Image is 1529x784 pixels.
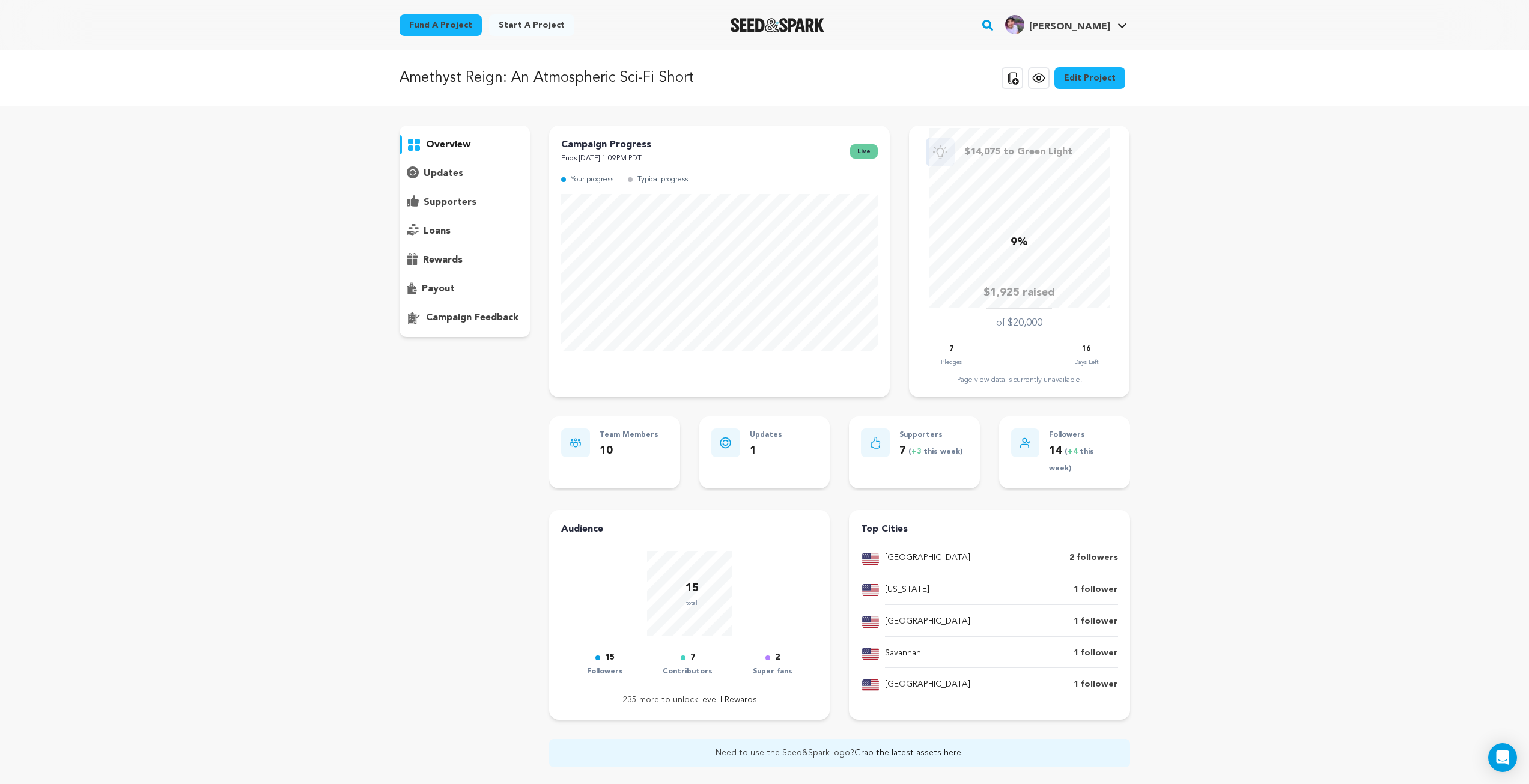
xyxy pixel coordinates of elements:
[587,665,623,679] p: Followers
[854,749,963,757] a: Grab the latest assets here.
[885,551,970,565] p: [GEOGRAPHIC_DATA]
[426,138,470,152] p: overview
[1049,448,1094,473] span: ( this week)
[911,448,923,455] span: +3
[750,428,782,442] p: Updates
[1074,678,1118,692] p: 1 follower
[1049,442,1117,477] p: 14
[422,282,455,296] p: payout
[600,442,658,460] p: 10
[400,279,530,299] button: payout
[1005,15,1110,34] div: Eli W.'s Profile
[1068,448,1080,455] span: +4
[424,195,476,210] p: supporters
[600,428,658,442] p: Team Members
[885,678,970,692] p: [GEOGRAPHIC_DATA]
[750,442,782,460] p: 1
[400,308,530,327] button: campaign feedback
[561,152,651,166] p: Ends [DATE] 1:09PM PDT
[424,224,451,239] p: loans
[698,696,757,704] a: Level I Rewards
[489,14,574,36] a: Start a project
[400,67,694,89] p: Amethyst Reign: An Atmospheric Sci-Fi Short
[571,173,613,187] p: Your progress
[400,14,482,36] a: Fund a project
[561,138,651,152] p: Campaign Progress
[1082,342,1090,356] p: 16
[1003,13,1129,38] span: Eli W.'s Profile
[561,522,818,536] h4: Audience
[426,311,518,325] p: campaign feedback
[1074,356,1098,368] p: Days Left
[400,251,530,270] button: rewards
[424,166,463,181] p: updates
[885,615,970,629] p: [GEOGRAPHIC_DATA]
[731,18,825,32] a: Seed&Spark Homepage
[423,253,463,267] p: rewards
[1054,67,1125,89] a: Edit Project
[885,583,929,597] p: [US_STATE]
[605,651,615,665] p: 15
[899,428,962,442] p: Supporters
[850,144,878,159] span: live
[885,646,921,661] p: Savannah
[1003,13,1129,34] a: Eli W.'s Profile
[690,651,695,665] p: 7
[400,135,530,154] button: overview
[906,448,962,455] span: ( this week)
[1029,22,1110,32] span: [PERSON_NAME]
[685,597,699,609] p: total
[1049,428,1117,442] p: Followers
[1069,551,1118,565] p: 2 followers
[753,665,792,679] p: Super fans
[400,222,530,241] button: loans
[556,746,1122,761] p: Need to use the Seed&Spark logo?
[1005,15,1024,34] img: 760bbe3fc45a0e49.jpg
[775,651,780,665] p: 2
[400,164,530,183] button: updates
[637,173,688,187] p: Typical progress
[941,356,962,368] p: Pledges
[1011,234,1028,251] p: 9%
[921,375,1117,385] div: Page view data is currently unavailable.
[949,342,953,356] p: 7
[996,316,1042,330] p: of $20,000
[899,442,962,460] p: 7
[731,18,825,32] img: Seed&Spark Logo Dark Mode
[561,693,818,708] p: 235 more to unlock
[663,665,713,679] p: Contributors
[400,193,530,212] button: supporters
[1074,615,1118,629] p: 1 follower
[861,522,1117,536] h4: Top Cities
[685,580,699,597] p: 15
[1488,743,1517,772] div: Open Intercom Messenger
[1074,646,1118,661] p: 1 follower
[1074,583,1118,597] p: 1 follower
